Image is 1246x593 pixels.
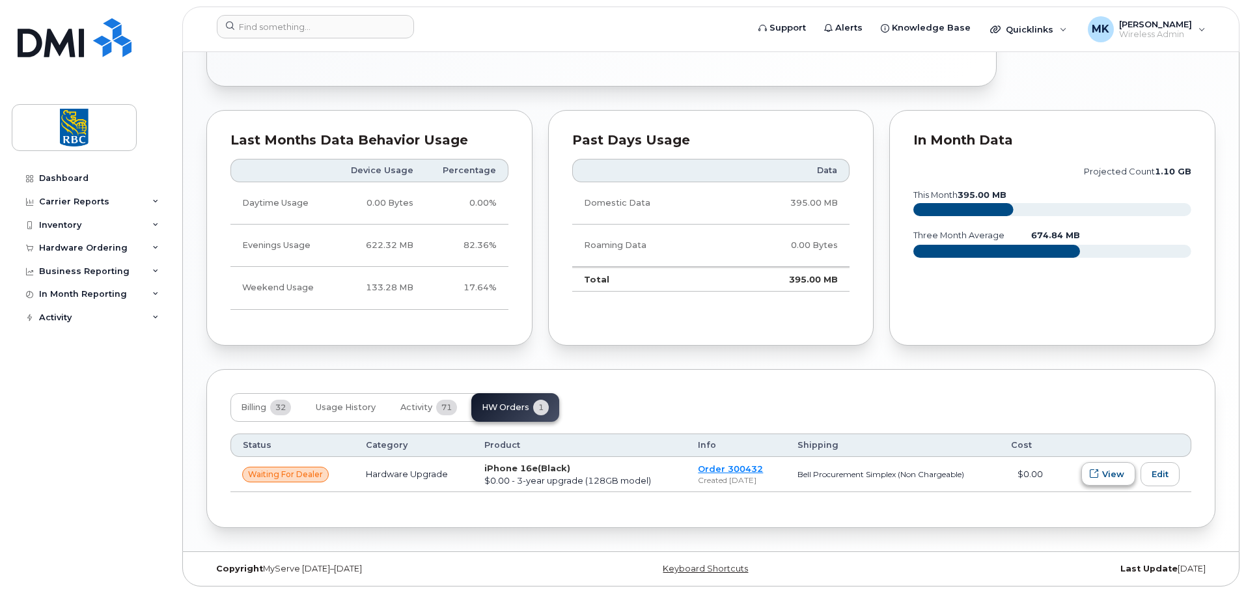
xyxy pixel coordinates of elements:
span: Alerts [835,21,863,34]
div: Created [DATE] [698,475,774,486]
td: 0.00% [425,182,508,225]
div: Quicklinks [981,16,1076,42]
td: $0.00 [999,457,1054,492]
td: 395.00 MB [726,267,850,292]
span: 32 [270,400,291,415]
tspan: 395.00 MB [958,190,1006,200]
span: Info [698,439,716,451]
span: Category [366,439,408,451]
td: Total [572,267,726,292]
button: View [1081,462,1135,486]
div: Mark Koa [1079,16,1215,42]
div: Last Months Data Behavior Usage [230,134,508,147]
td: Weekend Usage [230,267,333,309]
td: Hardware Upgrade [354,457,473,492]
th: Data [726,159,850,182]
span: Support [769,21,806,34]
div: In Month Data [913,134,1191,147]
span: Billing [241,402,266,413]
span: Status [243,439,271,451]
span: Usage History [316,402,376,413]
td: 133.28 MB [333,267,425,309]
span: Shipping [797,439,838,451]
span: waiting for dealer [248,469,323,480]
td: 0.00 Bytes [726,225,850,267]
span: Cost [1011,439,1032,451]
text: 674.84 MB [1031,230,1080,240]
strong: Copyright [216,564,263,573]
a: Keyboard Shortcuts [663,564,748,573]
text: projected count [1084,167,1191,176]
td: Evenings Usage [230,225,333,267]
td: 0.00 Bytes [333,182,425,225]
span: 71 [436,400,457,415]
a: Support [749,15,815,41]
span: Knowledge Base [892,21,971,34]
span: View [1102,468,1124,480]
th: Percentage [425,159,508,182]
div: Past Days Usage [572,134,850,147]
div: null&#013; [242,467,329,482]
div: Bell Procurement Simplex (Non Chargeable) [797,469,988,480]
div: MyServe [DATE]–[DATE] [206,564,543,574]
a: Order 300432 [698,463,763,474]
div: [DATE] [879,564,1215,574]
td: 395.00 MB [726,182,850,225]
text: three month average [913,230,1004,240]
span: Product [484,439,520,451]
tr: Weekdays from 6:00pm to 8:00am [230,225,508,267]
strong: Last Update [1120,564,1178,573]
span: Activity [400,402,432,413]
span: MK [1092,21,1109,37]
a: Knowledge Base [872,15,980,41]
td: Domestic Data [572,182,726,225]
span: [PERSON_NAME] [1119,19,1192,29]
td: 82.36% [425,225,508,267]
span: (Black) [538,463,570,473]
td: Roaming Data [572,225,726,267]
strong: iPhone 16e [484,463,570,473]
tspan: 1.10 GB [1155,167,1191,176]
text: this month [913,190,1006,200]
input: Find something... [217,15,414,38]
span: Wireless Admin [1119,29,1192,40]
span: Quicklinks [1006,24,1053,34]
tr: Friday from 6:00pm to Monday 8:00am [230,267,508,309]
td: 17.64% [425,267,508,309]
a: Edit [1141,462,1180,486]
td: Daytime Usage [230,182,333,225]
td: 622.32 MB [333,225,425,267]
span: $0.00 - 3-year upgrade (128GB model) [484,475,651,486]
a: Alerts [815,15,872,41]
th: Device Usage [333,159,425,182]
